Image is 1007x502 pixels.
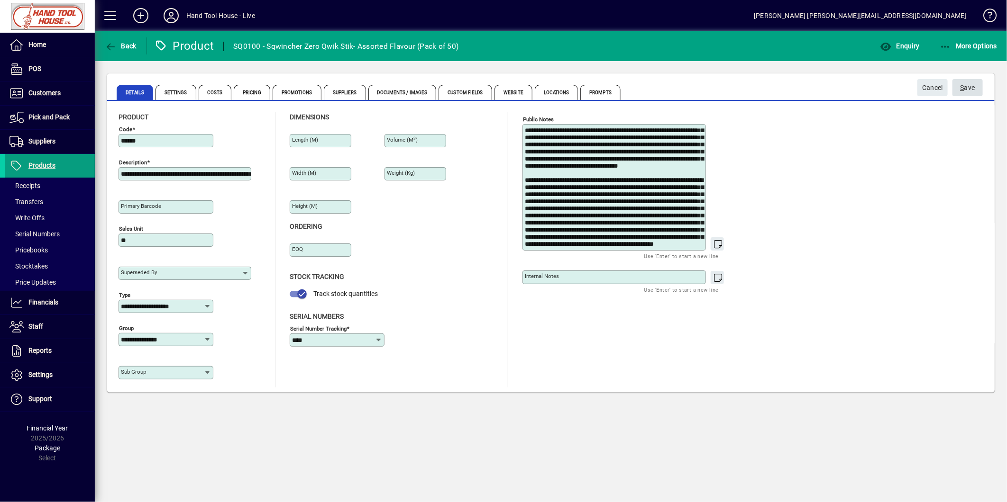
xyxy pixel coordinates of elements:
[119,159,147,166] mat-label: Description
[28,137,55,145] span: Suppliers
[186,8,255,23] div: Hand Tool House - Live
[523,116,554,123] mat-label: Public Notes
[940,42,998,50] span: More Options
[273,85,321,100] span: Promotions
[28,323,43,330] span: Staff
[387,170,415,176] mat-label: Weight (Kg)
[119,225,143,232] mat-label: Sales unit
[5,339,95,363] a: Reports
[5,33,95,57] a: Home
[117,85,153,100] span: Details
[119,113,148,121] span: Product
[535,85,578,100] span: Locations
[156,85,196,100] span: Settings
[880,42,919,50] span: Enquiry
[644,284,719,295] mat-hint: Use 'Enter' to start a new line
[961,84,964,91] span: S
[121,269,157,276] mat-label: Superseded by
[290,325,347,332] mat-label: Serial Number tracking
[28,65,41,72] span: POS
[5,387,95,411] a: Support
[5,258,95,274] a: Stocktakes
[439,85,492,100] span: Custom Fields
[9,246,48,254] span: Pricebooks
[580,85,621,100] span: Prompts
[105,42,137,50] span: Back
[644,251,719,261] mat-hint: Use 'Enter' to start a new line
[156,7,186,24] button: Profile
[525,273,559,279] mat-label: Internal Notes
[28,371,53,378] span: Settings
[9,182,40,189] span: Receipts
[119,292,130,298] mat-label: Type
[95,37,147,54] app-page-header-button: Back
[292,246,303,252] mat-label: EOQ
[5,210,95,226] a: Write Offs
[324,85,366,100] span: Suppliers
[28,113,70,121] span: Pick and Pack
[5,315,95,339] a: Staff
[387,136,418,143] mat-label: Volume (m )
[5,363,95,387] a: Settings
[119,325,134,332] mat-label: Group
[290,273,344,280] span: Stock Tracking
[5,57,95,81] a: POS
[234,85,270,100] span: Pricing
[413,136,416,141] sup: 3
[754,8,967,23] div: [PERSON_NAME] [PERSON_NAME][EMAIL_ADDRESS][DOMAIN_NAME]
[5,242,95,258] a: Pricebooks
[5,194,95,210] a: Transfers
[119,126,132,133] mat-label: Code
[5,81,95,105] a: Customers
[5,130,95,153] a: Suppliers
[961,80,975,96] span: ave
[292,136,318,143] mat-label: Length (m)
[5,178,95,194] a: Receipts
[9,262,48,270] span: Stocktakes
[126,7,156,24] button: Add
[5,106,95,129] a: Pick and Pack
[494,85,533,100] span: Website
[313,290,378,297] span: Track stock quantities
[290,313,344,320] span: Serial Numbers
[292,203,318,209] mat-label: Height (m)
[28,161,55,169] span: Products
[28,347,52,354] span: Reports
[27,424,68,432] span: Financial Year
[102,37,139,54] button: Back
[917,79,948,96] button: Cancel
[121,203,161,209] mat-label: Primary barcode
[290,113,329,121] span: Dimensions
[937,37,1000,54] button: More Options
[9,214,45,222] span: Write Offs
[976,2,995,33] a: Knowledge Base
[5,291,95,314] a: Financials
[28,395,52,403] span: Support
[292,170,316,176] mat-label: Width (m)
[154,38,214,54] div: Product
[5,226,95,242] a: Serial Numbers
[9,278,56,286] span: Price Updates
[878,37,922,54] button: Enquiry
[199,85,232,100] span: Costs
[233,39,458,54] div: SQ0100 - Sqwincher Zero Qwik Stik- Assorted Flavour (Pack of 50)
[290,223,322,230] span: Ordering
[35,444,60,452] span: Package
[952,79,983,96] button: Save
[28,298,58,306] span: Financials
[121,368,146,375] mat-label: Sub group
[28,41,46,48] span: Home
[368,85,437,100] span: Documents / Images
[5,274,95,290] a: Price Updates
[28,89,61,97] span: Customers
[922,80,943,96] span: Cancel
[9,198,43,206] span: Transfers
[9,230,60,238] span: Serial Numbers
